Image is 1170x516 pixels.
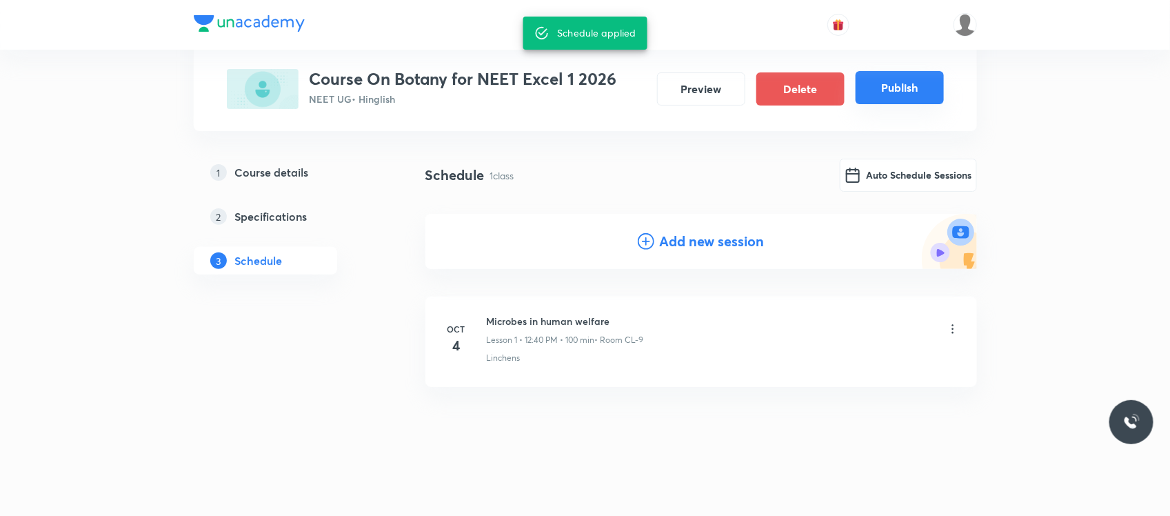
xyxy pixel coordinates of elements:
img: avatar [832,19,845,31]
button: Delete [756,72,845,106]
h3: Course On Botany for NEET Excel 1 2026 [310,69,617,89]
h6: Oct [443,323,470,335]
p: 1 class [490,168,514,183]
p: NEET UG • Hinglish [310,92,617,106]
div: Schedule applied [557,21,636,46]
a: 2Specifications [194,203,381,230]
h4: 4 [443,335,470,356]
p: • Room CL-9 [595,334,644,346]
h6: Microbes in human welfare [487,314,644,328]
img: Company Logo [194,15,305,32]
img: Add [922,214,977,269]
p: 2 [210,208,227,225]
button: Auto Schedule Sessions [840,159,977,192]
a: Company Logo [194,15,305,35]
button: avatar [827,14,849,36]
button: Preview [657,72,745,106]
h5: Course details [235,164,309,181]
p: 1 [210,164,227,181]
p: Linchens [487,352,521,364]
button: Publish [856,71,944,104]
h5: Specifications [235,208,307,225]
h4: Schedule [425,165,485,186]
h4: Add new session [660,231,765,252]
img: google [845,167,861,183]
a: 1Course details [194,159,381,186]
p: 3 [210,252,227,269]
img: FBC89934-D22B-4910-B5AB-BD83C6D8C75F_plus.png [227,69,299,109]
img: Dipti [954,13,977,37]
h5: Schedule [235,252,283,269]
img: ttu [1123,414,1140,430]
p: Lesson 1 • 12:40 PM • 100 min [487,334,595,346]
